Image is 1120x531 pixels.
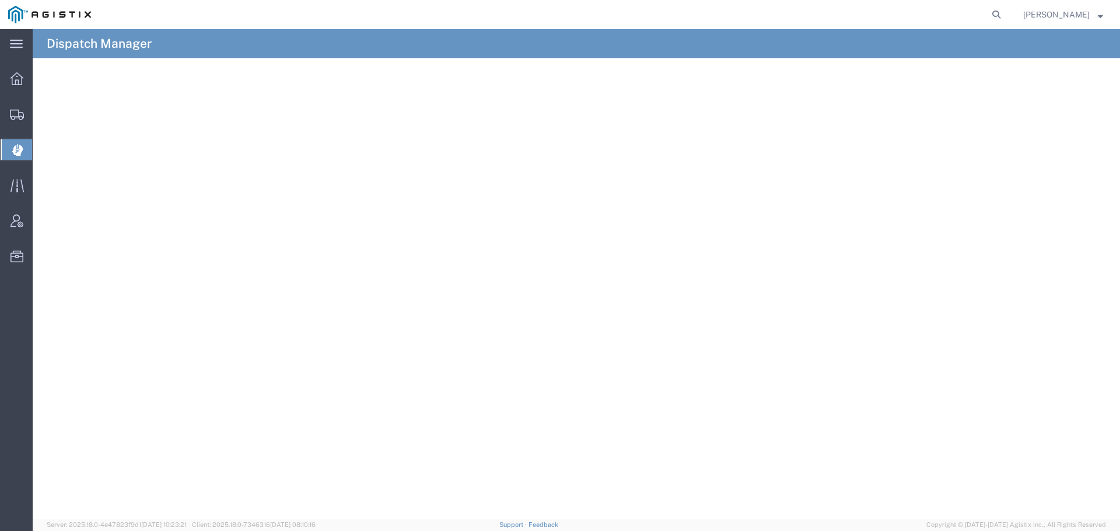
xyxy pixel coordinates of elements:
a: Support [499,521,528,528]
span: [DATE] 08:10:16 [270,521,316,528]
span: Server: 2025.18.0-4e47823f9d1 [47,521,187,528]
img: logo [8,6,91,23]
button: [PERSON_NAME] [1023,8,1104,22]
span: Robert Casaus [1023,8,1090,21]
span: Copyright © [DATE]-[DATE] Agistix Inc., All Rights Reserved [926,520,1106,530]
span: Client: 2025.18.0-7346316 [192,521,316,528]
span: [DATE] 10:23:21 [141,521,187,528]
h4: Dispatch Manager [47,29,152,58]
a: Feedback [528,521,558,528]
